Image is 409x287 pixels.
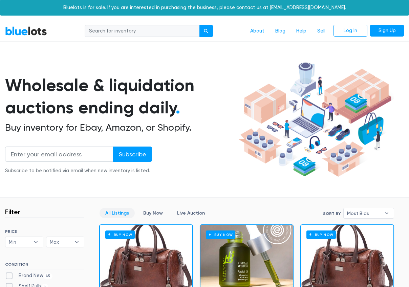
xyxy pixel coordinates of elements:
[137,208,169,218] a: Buy Now
[347,208,381,218] span: Most Bids
[171,208,211,218] a: Live Auction
[5,167,152,175] div: Subscribe to be notified via email when new inventory is listed.
[5,272,52,280] label: Brand New
[43,273,52,279] span: 45
[380,208,394,218] b: ▾
[323,211,341,217] label: Sort By
[333,25,367,37] a: Log In
[312,25,331,38] a: Sell
[270,25,291,38] a: Blog
[5,208,20,216] h3: Filter
[105,230,135,239] h6: Buy Now
[5,26,47,36] a: BlueLots
[236,59,394,180] img: hero-ee84e7d0318cb26816c560f6b4441b76977f77a177738b4e94f68c95b2b83dbb.png
[50,237,71,247] span: Max
[306,230,336,239] h6: Buy Now
[206,230,235,239] h6: Buy Now
[370,25,404,37] a: Sign Up
[245,25,270,38] a: About
[176,97,180,118] span: .
[5,74,236,119] h1: Wholesale & liquidation auctions ending daily
[291,25,312,38] a: Help
[70,237,84,247] b: ▾
[5,262,84,269] h6: CONDITION
[29,237,43,247] b: ▾
[5,122,236,133] h2: Buy inventory for Ebay, Amazon, or Shopify.
[100,208,135,218] a: All Listings
[5,147,113,162] input: Enter your email address
[9,237,30,247] span: Min
[85,25,200,37] input: Search for inventory
[113,147,152,162] input: Subscribe
[5,229,84,234] h6: PRICE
